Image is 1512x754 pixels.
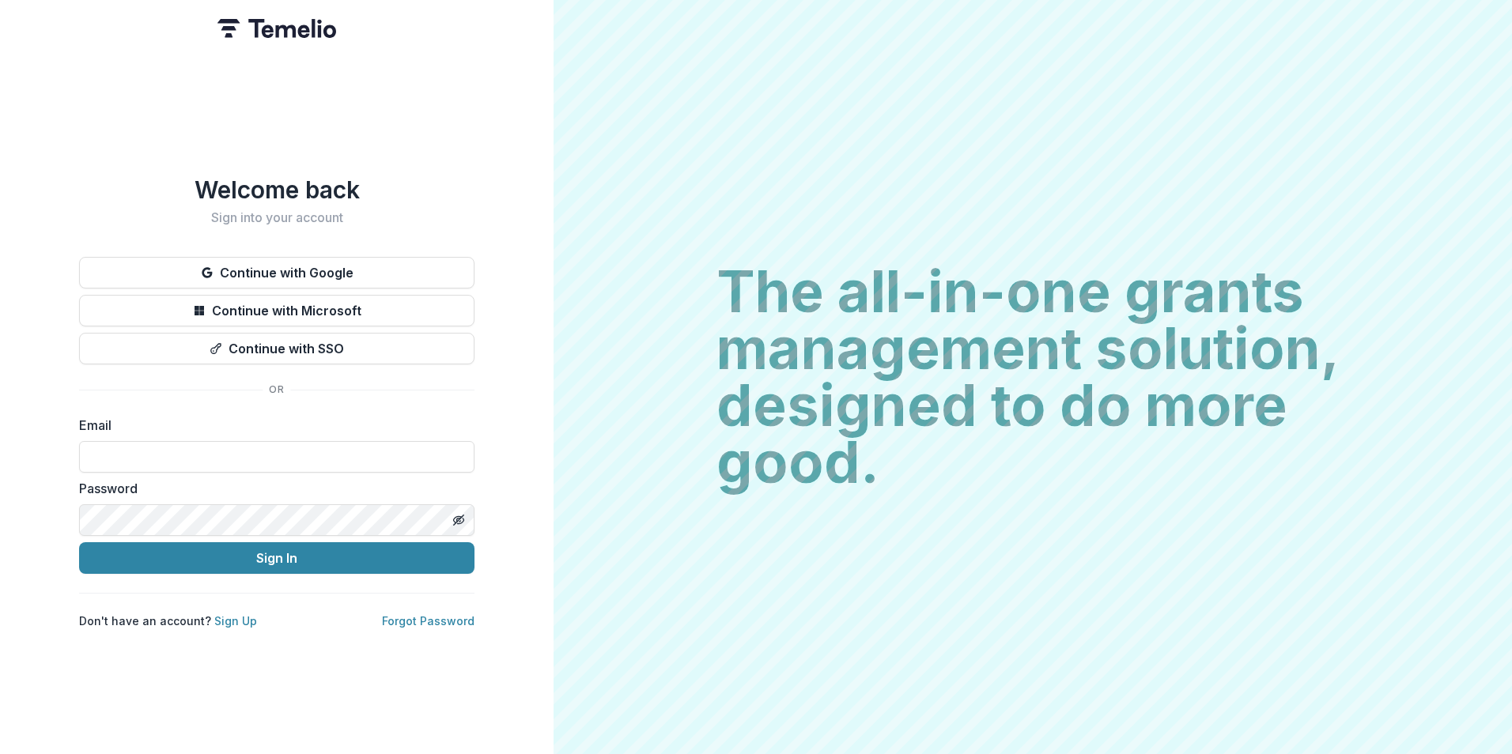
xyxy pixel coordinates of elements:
img: Temelio [217,19,336,38]
h1: Welcome back [79,175,474,204]
h2: Sign into your account [79,210,474,225]
button: Continue with Microsoft [79,295,474,326]
button: Toggle password visibility [446,507,471,533]
p: Don't have an account? [79,613,257,629]
button: Continue with Google [79,257,474,288]
label: Email [79,416,465,435]
button: Sign In [79,542,474,574]
a: Forgot Password [382,614,474,628]
a: Sign Up [214,614,257,628]
label: Password [79,479,465,498]
button: Continue with SSO [79,333,474,364]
